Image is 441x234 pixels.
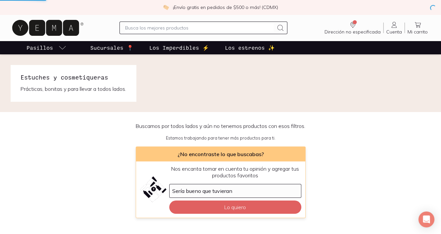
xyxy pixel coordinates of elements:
[21,73,126,82] h1: Estuches y cosmetiqueras
[386,29,402,35] span: Cuenta
[149,44,209,52] p: Los Imperdibles ⚡️
[148,41,210,54] a: Los Imperdibles ⚡️
[325,29,381,35] span: Dirección no especificada
[25,41,68,54] a: pasillo-todos-link
[27,44,53,52] p: Pasillos
[163,4,169,10] img: check
[407,29,428,35] span: Mi carrito
[125,24,274,32] input: Busca los mejores productos
[169,201,301,214] button: Lo quiero
[21,84,126,93] p: Prácticas, bonitas y para llevar a todos lados.
[418,211,434,227] div: Open Intercom Messenger
[90,44,133,52] p: Sucursales 📍
[405,21,430,35] a: Mi carrito
[225,44,275,52] p: Los estrenos ✨
[224,41,276,54] a: Los estrenos ✨
[384,21,404,35] a: Cuenta
[136,147,305,161] div: ¿No encontraste lo que buscabas?
[89,41,135,54] a: Sucursales 📍
[173,4,278,11] p: ¡Envío gratis en pedidos de $500 o más! (CDMX)
[322,21,383,35] a: Dirección no especificada
[169,165,301,179] p: Nos encanta tomar en cuenta tu opinión y agregar tus productos favoritos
